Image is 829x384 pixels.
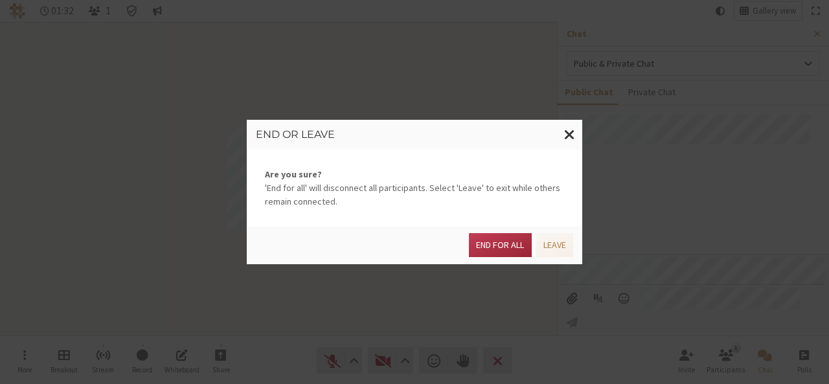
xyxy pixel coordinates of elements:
button: Close modal [557,120,582,150]
div: 'End for all' will disconnect all participants. Select 'Leave' to exit while others remain connec... [247,150,582,227]
button: Leave [536,233,573,257]
strong: Are you sure? [265,168,564,181]
button: End for all [469,233,531,257]
h3: End or leave [256,129,573,141]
